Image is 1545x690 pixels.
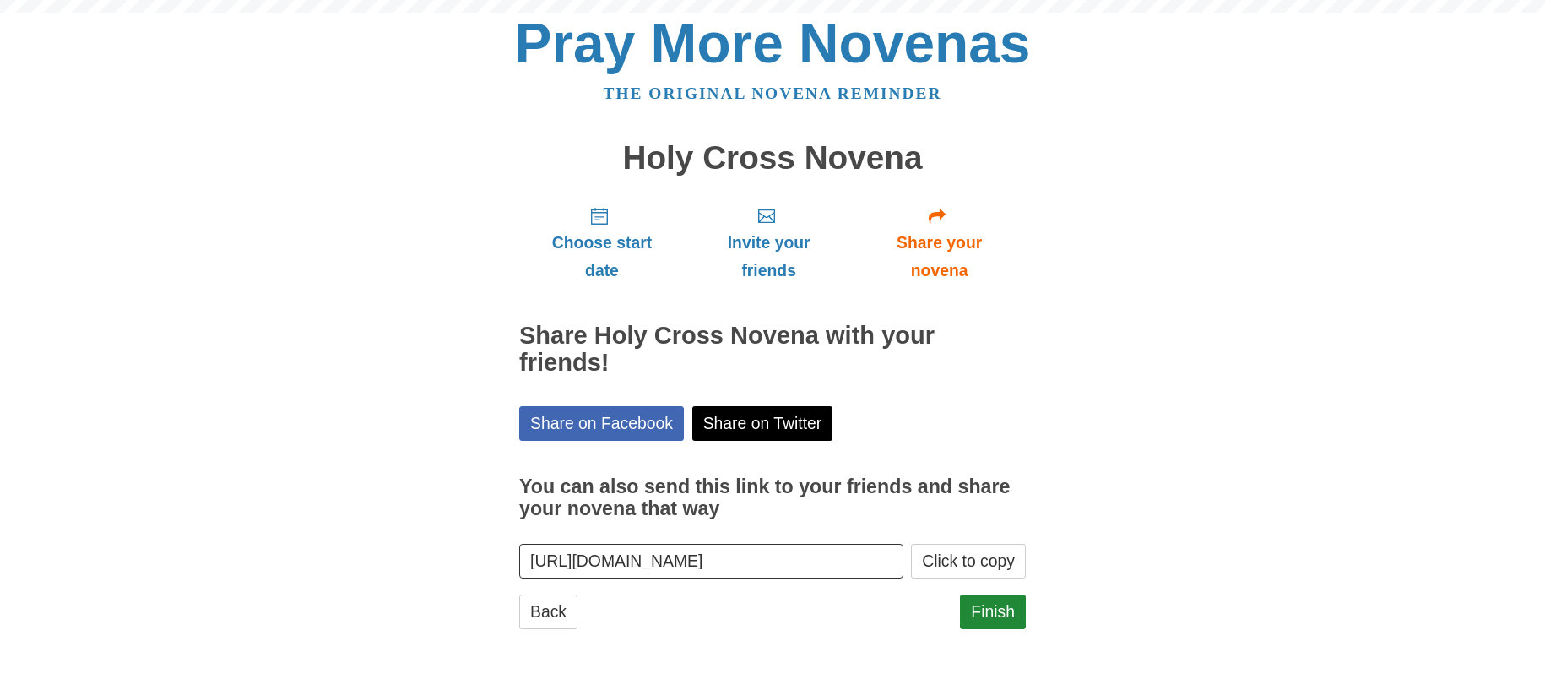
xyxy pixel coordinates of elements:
button: Click to copy [911,544,1026,579]
a: Share on Twitter [692,406,833,441]
a: Back [519,595,577,629]
a: Pray More Novenas [515,12,1031,74]
h1: Holy Cross Novena [519,140,1026,177]
a: The original novena reminder [604,84,942,102]
a: Invite your friends [685,193,853,293]
h2: Share Holy Cross Novena with your friends! [519,323,1026,377]
a: Finish [960,595,1026,629]
span: Share your novena [870,229,1009,285]
span: Invite your friends [702,229,836,285]
a: Share your novena [853,193,1026,293]
span: Choose start date [536,229,668,285]
a: Choose start date [519,193,685,293]
h3: You can also send this link to your friends and share your novena that way [519,476,1026,519]
a: Share on Facebook [519,406,684,441]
